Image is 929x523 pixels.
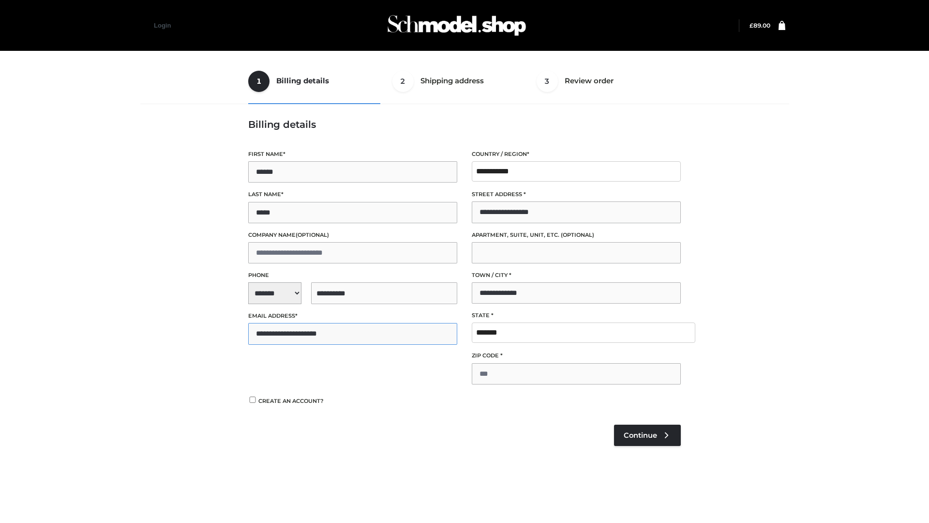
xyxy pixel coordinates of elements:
label: First name [248,150,457,159]
span: Continue [624,431,657,440]
span: £ [749,22,753,29]
span: Create an account? [258,398,324,404]
input: Create an account? [248,397,257,403]
img: Schmodel Admin 964 [384,6,529,45]
label: Email address [248,311,457,321]
label: Phone [248,271,457,280]
label: Town / City [472,271,681,280]
h3: Billing details [248,119,681,130]
label: Company name [248,231,457,240]
a: Login [154,22,171,29]
label: Country / Region [472,150,681,159]
label: State [472,311,681,320]
a: £89.00 [749,22,770,29]
span: (optional) [561,231,594,238]
label: Apartment, suite, unit, etc. [472,231,681,240]
a: Continue [614,425,681,446]
span: (optional) [296,231,329,238]
bdi: 89.00 [749,22,770,29]
label: Street address [472,190,681,199]
label: Last name [248,190,457,199]
label: ZIP Code [472,351,681,360]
